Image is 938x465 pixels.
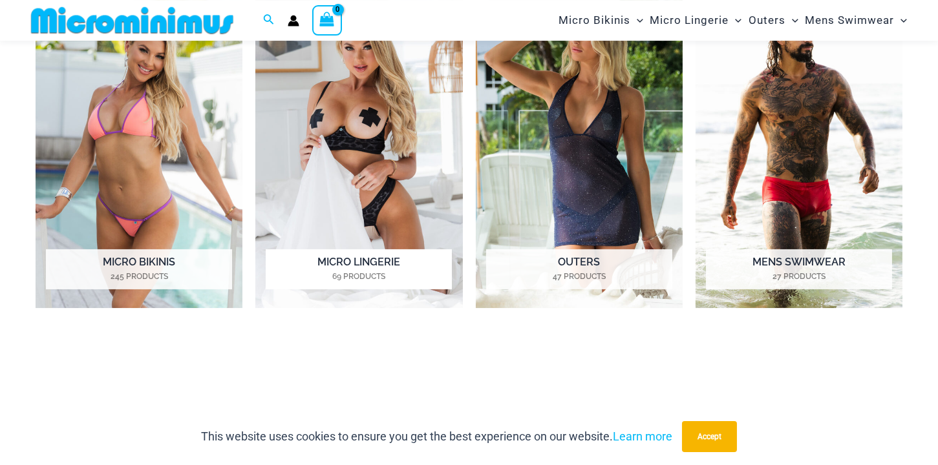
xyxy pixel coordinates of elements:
[486,271,672,282] mark: 47 Products
[46,249,232,289] h2: Micro Bikinis
[555,4,646,37] a: Micro BikinisMenu ToggleMenu Toggle
[802,4,910,37] a: Mens SwimwearMenu ToggleMenu Toggle
[749,4,785,37] span: Outers
[559,4,630,37] span: Micro Bikinis
[613,429,672,443] a: Learn more
[745,4,802,37] a: OutersMenu ToggleMenu Toggle
[785,4,798,37] span: Menu Toggle
[646,4,745,37] a: Micro LingerieMenu ToggleMenu Toggle
[312,5,342,35] a: View Shopping Cart, empty
[630,4,643,37] span: Menu Toggle
[894,4,907,37] span: Menu Toggle
[706,271,892,282] mark: 27 Products
[266,271,452,282] mark: 69 Products
[486,249,672,289] h2: Outers
[650,4,729,37] span: Micro Lingerie
[26,6,239,35] img: MM SHOP LOGO FLAT
[46,271,232,282] mark: 245 Products
[288,15,299,26] a: Account icon link
[682,421,737,452] button: Accept
[805,4,894,37] span: Mens Swimwear
[263,12,275,28] a: Search icon link
[553,2,912,39] nav: Site Navigation
[201,427,672,446] p: This website uses cookies to ensure you get the best experience on our website.
[36,342,902,439] iframe: TrustedSite Certified
[266,249,452,289] h2: Micro Lingerie
[706,249,892,289] h2: Mens Swimwear
[729,4,741,37] span: Menu Toggle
